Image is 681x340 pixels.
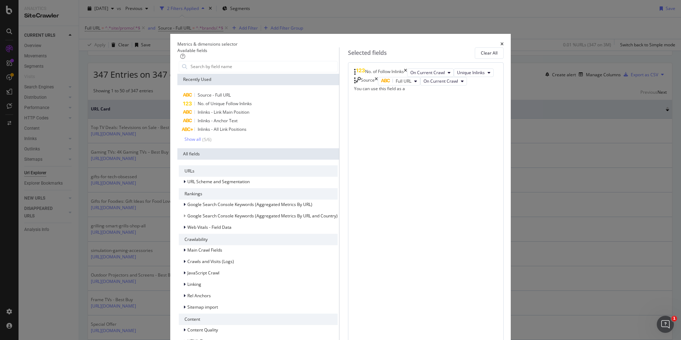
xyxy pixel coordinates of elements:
div: Clear All [481,50,498,56]
span: On Current Crawl [410,69,445,76]
button: On Current Crawl [420,77,467,86]
div: Rankings [179,188,338,200]
span: Google Search Console Keywords (Aggregated Metrics By URL) [187,201,312,207]
div: times [500,41,504,47]
span: Unique Inlinks [457,69,485,76]
span: Linking [187,281,201,287]
span: No. of Unique Follow Inlinks [198,101,252,107]
div: You can use this field as a [354,86,498,92]
div: Recently Used [177,74,339,85]
div: No. of Follow InlinkstimesOn Current CrawlUnique Inlinks [354,68,498,77]
span: Google Search Console Keywords (Aggregated Metrics By URL and Country) [187,213,338,219]
div: This group is disabled [179,211,338,221]
span: 1 [671,316,677,321]
input: Search by field name [190,61,337,72]
span: Crawls and Visits (Logs) [187,258,234,264]
div: Content [179,314,338,325]
span: Inlinks - All Link Positions [198,126,246,132]
button: Clear All [475,47,504,59]
span: On Current Crawl [423,78,458,84]
button: Unique Inlinks [454,68,494,77]
div: SourcetimesFull URLOn Current Crawl [354,77,498,86]
div: Show all [184,137,201,142]
div: Crawlability [179,234,338,245]
span: Inlinks - Link Main Position [198,109,249,115]
div: ( 5 / 6 ) [201,136,212,143]
span: JavaScript Crawl [187,270,219,276]
div: Available fields [177,47,339,53]
div: Source [361,77,375,86]
span: Sitemap import [187,304,218,310]
span: Main Crawl Fields [187,247,222,253]
button: Full URL [378,77,420,86]
div: times [404,68,407,77]
span: Full URL [396,78,411,84]
span: Inlinks - Anchor Text [198,118,238,124]
div: No. of Follow Inlinks [365,68,404,77]
div: Metrics & dimensions selector [177,41,238,47]
span: Rel Anchors [187,293,211,299]
span: URL Scheme and Segmentation [187,179,250,185]
button: On Current Crawl [407,68,454,77]
div: Selected fields [348,49,387,57]
div: times [375,77,378,86]
iframe: Intercom live chat [657,316,674,333]
span: Web Vitals - Field Data [187,224,232,230]
div: All fields [177,148,339,160]
span: Content Quality [187,327,218,333]
span: Source - Full URL [198,92,231,98]
div: URLs [179,165,338,177]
